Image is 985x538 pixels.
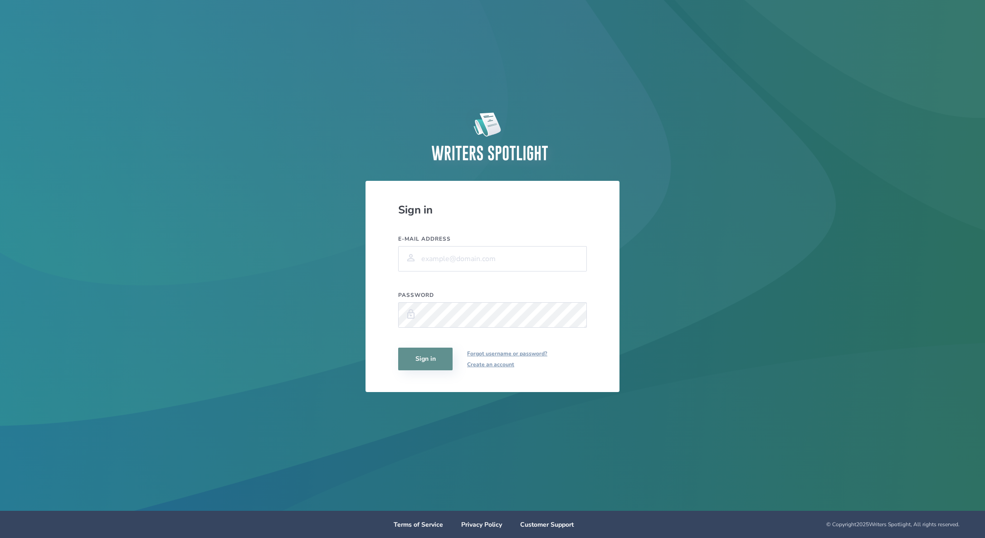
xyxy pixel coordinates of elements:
[398,291,587,299] label: Password
[398,246,587,271] input: example@domain.com
[394,520,443,529] a: Terms of Service
[520,520,574,529] a: Customer Support
[398,348,453,370] button: Sign in
[467,359,547,370] a: Create an account
[398,235,587,242] label: E-mail address
[467,348,547,359] a: Forgot username or password?
[398,203,587,217] div: Sign in
[461,520,502,529] a: Privacy Policy
[642,521,960,528] div: © Copyright 2025 Writers Spotlight, All rights reserved.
